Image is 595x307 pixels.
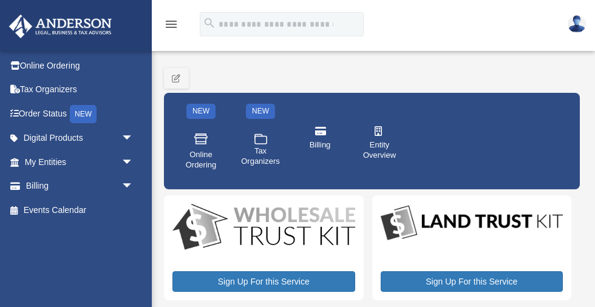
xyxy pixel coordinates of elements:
a: Events Calendar [8,198,152,222]
a: Online Ordering [175,123,226,179]
a: My Entitiesarrow_drop_down [8,150,152,174]
i: menu [164,17,178,32]
span: arrow_drop_down [121,126,146,151]
a: Billingarrow_drop_down [8,174,152,198]
img: WS-Trust-Kit-lgo-1.jpg [172,204,355,252]
a: Online Ordering [8,53,152,78]
a: Billing [294,118,345,169]
span: Tax Organizers [241,146,280,167]
a: Tax Organizers [235,123,286,179]
a: menu [164,21,178,32]
img: LandTrust_lgo-1.jpg [381,204,563,243]
span: Entity Overview [362,140,396,161]
a: Order StatusNEW [8,101,152,126]
span: arrow_drop_down [121,150,146,175]
a: Sign Up For this Service [172,271,355,292]
span: Online Ordering [184,150,218,170]
div: NEW [186,104,216,119]
a: Tax Organizers [8,78,152,102]
img: User Pic [568,15,586,33]
span: Billing [310,140,331,150]
a: Sign Up For this Service [381,271,563,292]
span: arrow_drop_down [121,174,146,199]
img: Anderson Advisors Platinum Portal [5,15,115,38]
i: search [203,16,216,30]
div: NEW [246,104,275,119]
div: NEW [70,105,97,123]
a: Entity Overview [354,118,405,169]
a: Digital Productsarrow_drop_down [8,126,146,150]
